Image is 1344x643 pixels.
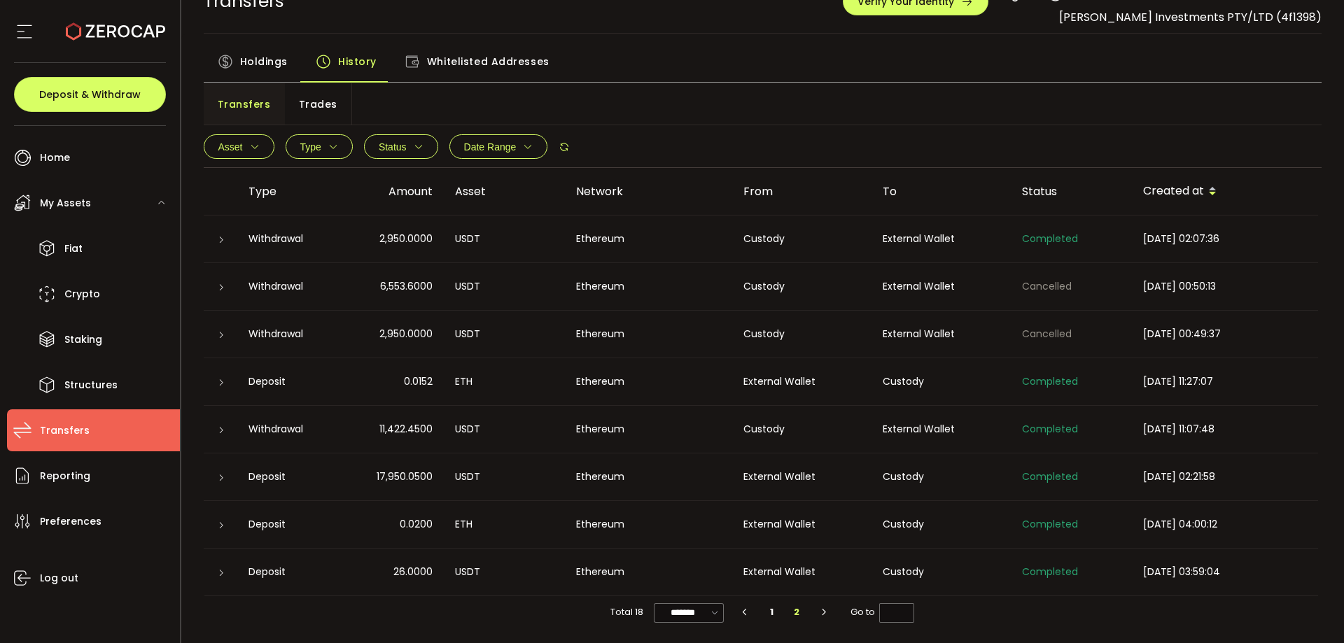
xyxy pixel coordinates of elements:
[732,278,871,295] div: Custody
[379,326,433,342] span: 2,950.0000
[871,278,1011,295] div: External Wallet
[444,374,565,390] div: ETH
[732,516,871,532] div: External Wallet
[1022,232,1078,246] span: Completed
[732,564,871,580] div: External Wallet
[759,602,785,622] li: 1
[565,231,732,247] div: Ethereum
[444,564,565,580] div: USDT
[218,90,271,118] span: Transfers
[565,564,732,580] div: Ethereum
[871,421,1011,437] div: External Wallet
[565,516,732,532] div: Ethereum
[64,375,118,395] span: Structures
[449,134,548,159] button: Date Range
[1143,279,1216,293] span: [DATE] 00:50:13
[237,469,332,485] div: Deposit
[237,183,332,199] div: Type
[237,516,332,532] div: Deposit
[40,193,91,213] span: My Assets
[444,326,565,342] div: USDT
[1022,422,1078,436] span: Completed
[871,564,1011,580] div: Custody
[40,511,101,532] span: Preferences
[300,141,321,153] span: Type
[1143,232,1219,246] span: [DATE] 02:07:36
[444,516,565,532] div: ETH
[1022,327,1072,341] span: Cancelled
[379,231,433,247] span: 2,950.0000
[1022,469,1078,483] span: Completed
[400,516,433,532] span: 0.0200
[444,231,565,247] div: USDT
[427,48,549,76] span: Whitelisted Addresses
[338,48,377,76] span: History
[871,326,1011,342] div: External Wallet
[1022,517,1078,531] span: Completed
[40,568,78,588] span: Log out
[871,374,1011,390] div: Custody
[237,564,332,580] div: Deposit
[379,421,433,437] span: 11,422.4500
[379,141,407,153] span: Status
[1022,374,1078,388] span: Completed
[286,134,353,159] button: Type
[364,134,438,159] button: Status
[1143,517,1217,531] span: [DATE] 04:00:12
[64,284,100,304] span: Crypto
[393,564,433,580] span: 26.0000
[240,48,288,76] span: Holdings
[565,469,732,485] div: Ethereum
[1274,576,1344,643] iframe: Chat Widget
[444,469,565,485] div: USDT
[732,231,871,247] div: Custody
[850,602,914,622] span: Go to
[40,148,70,168] span: Home
[299,90,337,118] span: Trades
[404,374,433,390] span: 0.0152
[14,77,166,112] button: Deposit & Withdraw
[1143,469,1215,483] span: [DATE] 02:21:58
[237,326,332,342] div: Withdrawal
[39,90,141,99] span: Deposit & Withdraw
[871,469,1011,485] div: Custody
[565,326,732,342] div: Ethereum
[1022,279,1072,293] span: Cancelled
[237,374,332,390] div: Deposit
[40,466,90,486] span: Reporting
[380,278,433,295] span: 6,553.6000
[40,421,90,441] span: Transfers
[1132,180,1318,204] div: Created at
[1143,327,1221,341] span: [DATE] 00:49:37
[1059,9,1322,25] span: [PERSON_NAME] Investments PTY/LTD (4f1398)
[237,421,332,437] div: Withdrawal
[1022,565,1078,579] span: Completed
[1143,565,1220,579] span: [DATE] 03:59:04
[732,183,871,199] div: From
[64,330,102,350] span: Staking
[444,278,565,295] div: USDT
[565,183,732,199] div: Network
[204,134,274,159] button: Asset
[64,239,83,259] span: Fiat
[610,602,643,622] span: Total 18
[732,374,871,390] div: External Wallet
[237,231,332,247] div: Withdrawal
[218,141,243,153] span: Asset
[732,421,871,437] div: Custody
[565,421,732,437] div: Ethereum
[1143,374,1213,388] span: [DATE] 11:27:07
[464,141,517,153] span: Date Range
[732,326,871,342] div: Custody
[332,183,444,199] div: Amount
[784,602,809,622] li: 2
[565,374,732,390] div: Ethereum
[871,516,1011,532] div: Custody
[444,183,565,199] div: Asset
[565,278,732,295] div: Ethereum
[237,278,332,295] div: Withdrawal
[1011,183,1132,199] div: Status
[377,469,433,485] span: 17,950.0500
[871,231,1011,247] div: External Wallet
